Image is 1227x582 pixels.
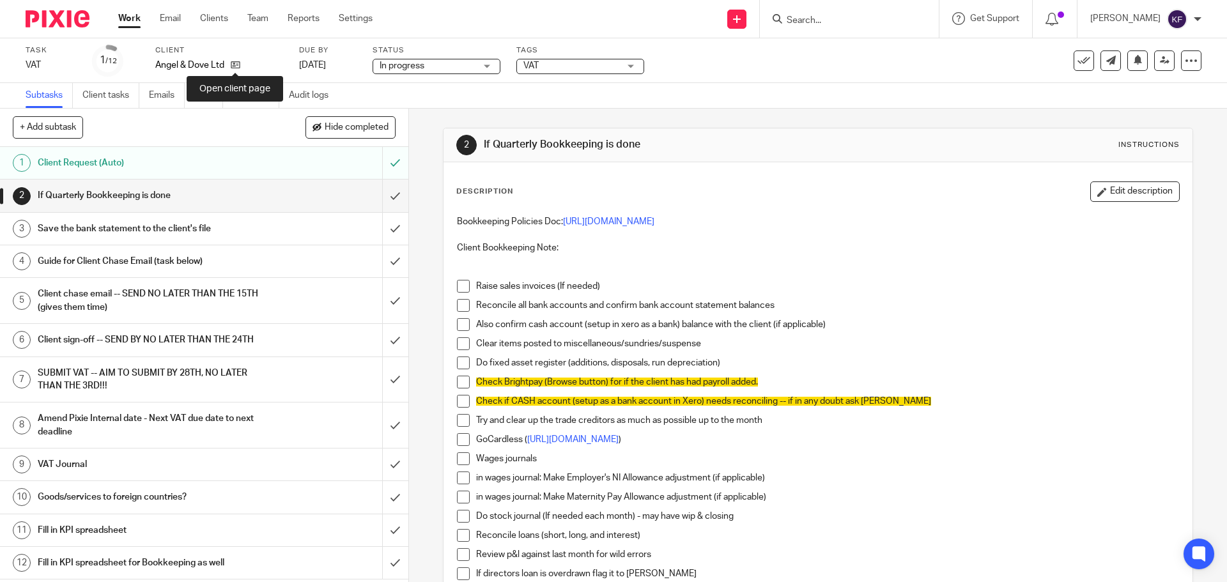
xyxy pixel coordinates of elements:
p: Also confirm cash account (setup in xero as a bank) balance with the client (if applicable) [476,318,1178,331]
p: in wages journal: Make Maternity Pay Allowance adjustment (if applicable) [476,491,1178,503]
div: 2 [456,135,477,155]
h1: Save the bank statement to the client's file [38,219,259,238]
a: Files [194,83,223,108]
p: Clear items posted to miscellaneous/sundries/suspense [476,337,1178,350]
div: 12 [13,554,31,572]
span: Hide completed [325,123,389,133]
p: Reconcile all bank accounts and confirm bank account statement balances [476,299,1178,312]
a: Work [118,12,141,25]
button: + Add subtask [13,116,83,138]
label: Tags [516,45,644,56]
div: 2 [13,187,31,205]
button: Edit description [1090,181,1180,202]
div: 5 [13,292,31,310]
h1: Client chase email -- SEND NO LATER THAN THE 15TH (gives them time) [38,284,259,317]
button: Hide completed [305,116,396,138]
a: Reports [288,12,320,25]
p: Raise sales invoices (If needed) [476,280,1178,293]
p: in wages journal: Make Employer's NI Allowance adjustment (if applicable) [476,471,1178,484]
h1: Goods/services to foreign countries? [38,487,259,507]
div: 10 [13,488,31,506]
a: Email [160,12,181,25]
p: Client Bookkeeping Note: [457,241,1178,254]
div: Instructions [1118,140,1180,150]
div: 4 [13,252,31,270]
p: Bookkeeping Policies Doc: [457,215,1178,228]
label: Task [26,45,77,56]
div: 9 [13,456,31,473]
label: Status [373,45,500,56]
h1: Fill in KPI spreadsheet [38,521,259,540]
p: Wages journals [476,452,1178,465]
img: Pixie [26,10,89,27]
a: [URL][DOMAIN_NAME] [527,435,619,444]
h1: Fill in KPI spreadsheet for Bookkeeping as well [38,553,259,572]
span: Get Support [970,14,1019,23]
div: 7 [13,371,31,388]
span: Check if CASH account (setup as a bank account in Xero) needs reconciling -- if in any doubt ask ... [476,397,931,406]
a: Audit logs [289,83,338,108]
p: Try and clear up the trade creditors as much as possible up to the month [476,414,1178,427]
h1: VAT Journal [38,455,259,474]
h1: Client Request (Auto) [38,153,259,172]
small: /12 [105,57,117,65]
span: VAT [523,61,539,70]
p: Do fixed asset register (additions, disposals, run depreciation) [476,356,1178,369]
a: Client tasks [82,83,139,108]
div: 8 [13,417,31,434]
a: Notes (0) [233,83,279,108]
a: [URL][DOMAIN_NAME] [563,217,654,226]
label: Client [155,45,283,56]
span: Check Brightpay (Browse button) for if the client has had payroll added. [476,378,758,387]
h1: Guide for Client Chase Email (task below) [38,252,259,271]
h1: Amend Pixie Internal date - Next VAT due date to next deadline [38,409,259,441]
div: 1 [100,53,117,68]
div: 6 [13,331,31,349]
p: Do stock journal (If needed each month) - may have wip & closing [476,510,1178,523]
input: Search [785,15,900,27]
h1: Client sign-off -- SEND BY NO LATER THAN THE 24TH [38,330,259,349]
h1: SUBMIT VAT -- AIM TO SUBMIT BY 28TH, NO LATER THAN THE 3RD!!! [38,364,259,396]
div: VAT [26,59,77,72]
p: Reconcile loans (short, long, and interest) [476,529,1178,542]
span: In progress [380,61,424,70]
div: 11 [13,521,31,539]
p: GoCardless ( ) [476,433,1178,446]
a: Emails [149,83,185,108]
span: [DATE] [299,61,326,70]
p: [PERSON_NAME] [1090,12,1161,25]
h1: If Quarterly Bookkeeping is done [484,138,845,151]
p: Review p&l against last month for wild errors [476,548,1178,561]
div: 3 [13,220,31,238]
div: 1 [13,154,31,172]
img: svg%3E [1167,9,1187,29]
a: Subtasks [26,83,73,108]
p: Description [456,187,513,197]
a: Settings [339,12,373,25]
p: Angel & Dove Ltd [155,59,224,72]
h1: If Quarterly Bookkeeping is done [38,186,259,205]
a: Clients [200,12,228,25]
a: Team [247,12,268,25]
label: Due by [299,45,357,56]
p: If directors loan is overdrawn flag it to [PERSON_NAME] [476,567,1178,580]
